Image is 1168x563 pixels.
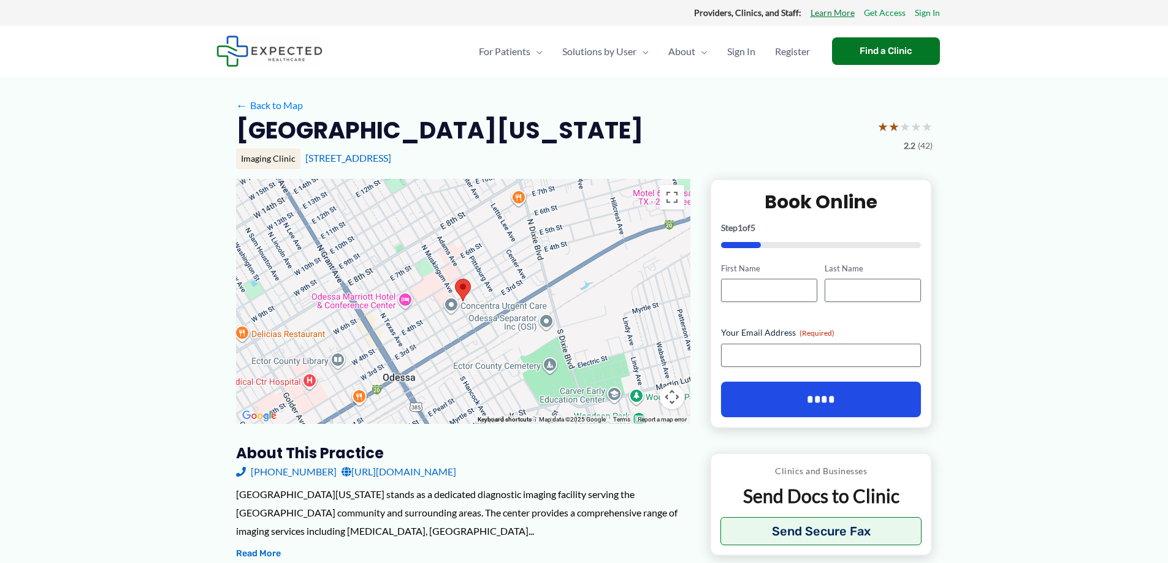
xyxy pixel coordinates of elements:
[236,485,690,540] div: [GEOGRAPHIC_DATA][US_STATE] stands as a dedicated diagnostic imaging facility serving the [GEOGRA...
[660,185,684,210] button: Toggle fullscreen view
[694,7,801,18] strong: Providers, Clinics, and Staff:
[720,463,922,479] p: Clinics and Businesses
[721,263,817,274] label: First Name
[904,138,915,154] span: 2.2
[864,5,906,21] a: Get Access
[530,30,543,73] span: Menu Toggle
[765,30,820,73] a: Register
[236,148,300,169] div: Imaging Clinic
[918,138,933,154] span: (42)
[695,30,708,73] span: Menu Toggle
[236,96,303,115] a: ←Back to Map
[775,30,810,73] span: Register
[720,484,922,508] p: Send Docs to Clinic
[478,415,532,424] button: Keyboard shortcuts
[636,30,649,73] span: Menu Toggle
[216,36,323,67] img: Expected Healthcare Logo - side, dark font, small
[236,99,248,111] span: ←
[236,546,281,561] button: Read More
[721,224,922,232] p: Step of
[638,416,687,423] a: Report a map error
[305,152,391,164] a: [STREET_ADDRESS]
[800,328,834,338] span: (Required)
[236,463,337,481] a: [PHONE_NUMBER]
[720,517,922,545] button: Send Secure Fax
[236,444,690,463] h3: About this practice
[469,30,820,73] nav: Primary Site Navigation
[811,5,855,21] a: Learn More
[877,115,888,138] span: ★
[613,416,630,423] a: Terms
[899,115,910,138] span: ★
[721,190,922,214] h2: Book Online
[469,30,552,73] a: For PatientsMenu Toggle
[915,5,940,21] a: Sign In
[717,30,765,73] a: Sign In
[738,222,742,233] span: 1
[825,263,921,274] label: Last Name
[239,408,280,424] img: Google
[922,115,933,138] span: ★
[727,30,755,73] span: Sign In
[668,30,695,73] span: About
[239,408,280,424] a: Open this area in Google Maps (opens a new window)
[910,115,922,138] span: ★
[832,37,940,65] a: Find a Clinic
[562,30,636,73] span: Solutions by User
[552,30,658,73] a: Solutions by UserMenu Toggle
[479,30,530,73] span: For Patients
[660,385,684,409] button: Map camera controls
[750,222,755,233] span: 5
[888,115,899,138] span: ★
[539,416,606,423] span: Map data ©2025 Google
[236,115,643,145] h2: [GEOGRAPHIC_DATA][US_STATE]
[342,463,456,481] a: [URL][DOMAIN_NAME]
[658,30,717,73] a: AboutMenu Toggle
[721,327,922,339] label: Your Email Address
